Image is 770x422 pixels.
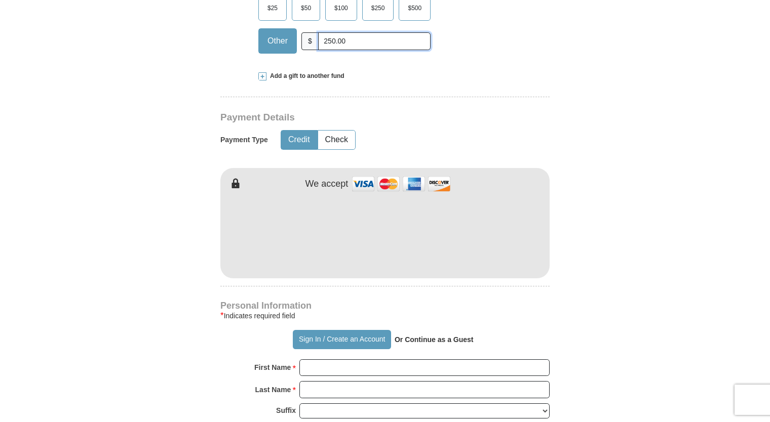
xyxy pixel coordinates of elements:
strong: Last Name [255,383,291,397]
strong: Suffix [276,403,296,417]
h4: Personal Information [220,302,550,310]
h4: We accept [305,179,349,190]
h5: Payment Type [220,136,268,144]
input: Other Amount [318,32,431,50]
button: Check [318,131,355,149]
span: Add a gift to another fund [266,72,344,80]
strong: First Name [254,360,291,374]
span: $25 [262,1,283,16]
span: $ [301,32,319,50]
span: $500 [403,1,427,16]
span: $250 [366,1,390,16]
button: Sign In / Create an Account [293,330,391,349]
strong: Or Continue as a Guest [395,335,474,344]
button: Credit [281,131,317,149]
span: Other [262,33,293,49]
h3: Payment Details [220,112,479,123]
span: $50 [296,1,316,16]
div: Indicates required field [220,310,550,322]
span: $100 [329,1,353,16]
img: credit cards accepted [351,173,452,195]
